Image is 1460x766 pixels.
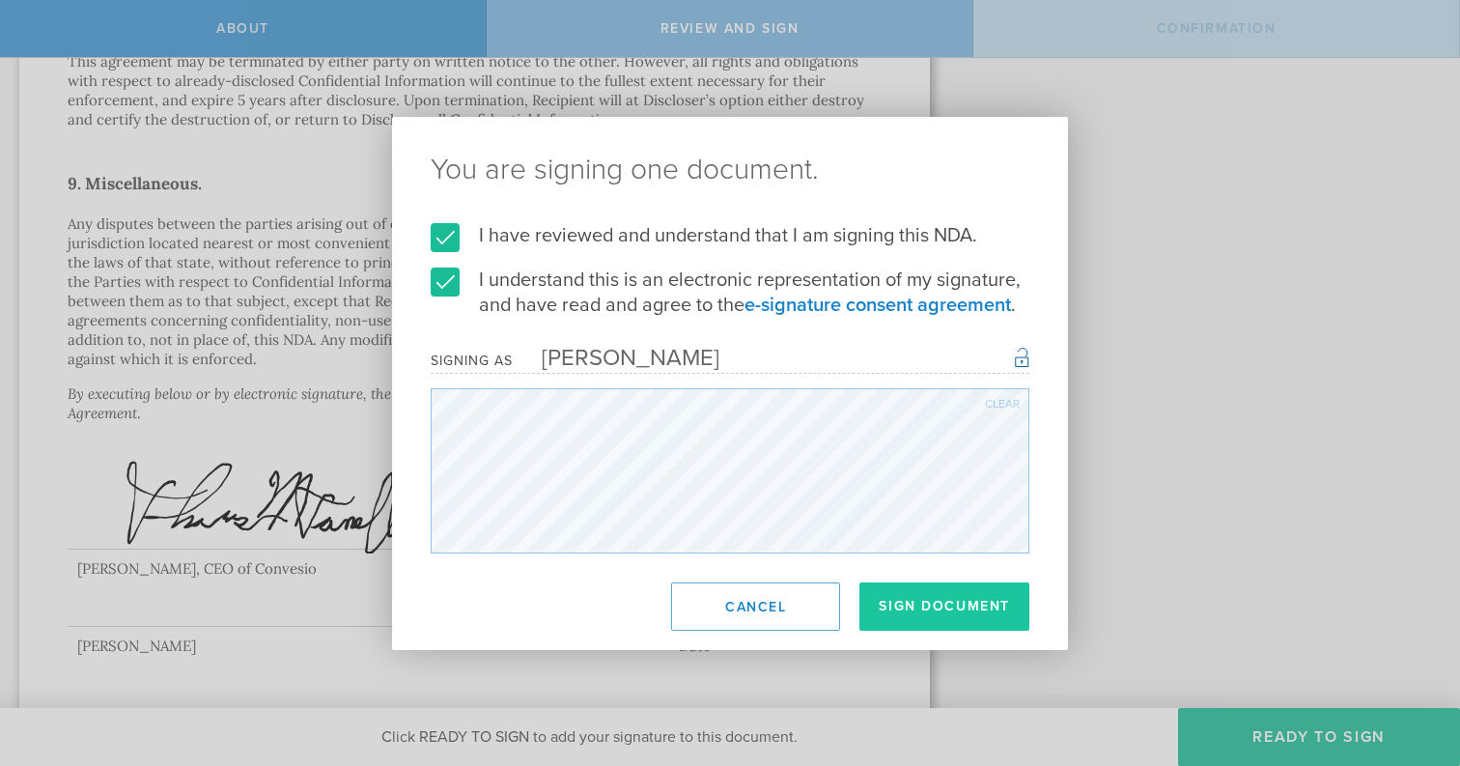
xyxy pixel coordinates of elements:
[859,582,1029,631] button: Sign Document
[431,353,513,369] div: Signing as
[513,344,719,372] div: [PERSON_NAME]
[671,582,840,631] button: Cancel
[1363,615,1460,708] iframe: Chat Widget
[431,268,1029,318] label: I understand this is an electronic representation of my signature, and have read and agree to the .
[431,223,1029,248] label: I have reviewed and understand that I am signing this NDA.
[431,156,1029,184] ng-pluralize: You are signing one document.
[744,294,1011,317] a: e-signature consent agreement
